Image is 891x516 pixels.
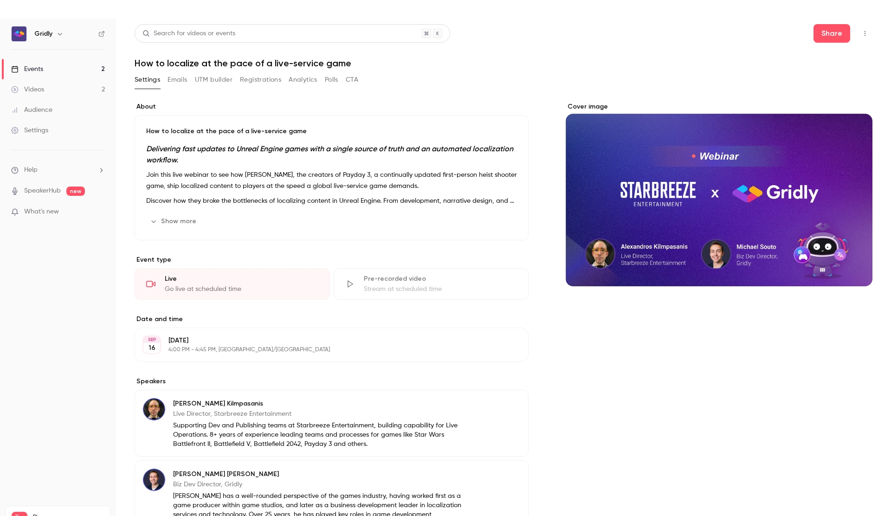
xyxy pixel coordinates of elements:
img: tab_domain_overview_orange.svg [25,54,32,61]
label: Cover image [566,102,872,111]
p: Live Director, Starbreeze Entertainment [173,409,468,419]
div: Go live at scheduled time [165,284,318,294]
img: website_grey.svg [15,24,22,32]
div: v 4.0.25 [26,15,45,22]
div: Pre-recorded video [364,274,517,284]
p: 4:00 PM - 4:45 PM, [GEOGRAPHIC_DATA]/[GEOGRAPHIC_DATA] [168,346,479,354]
p: 16 [148,343,155,353]
button: Registrations [240,72,281,87]
p: Supporting Dev and Publishing teams at Starbreeze Entertainment, building capability for Live Ope... [173,421,468,449]
button: Analytics [289,72,317,87]
p: Discover how they broke the bottlenecks of localizing content in Unreal Engine. From development,... [146,195,517,206]
button: Settings [135,72,160,87]
button: UTM builder [195,72,232,87]
img: tab_keywords_by_traffic_grey.svg [92,54,100,61]
span: new [66,187,85,196]
button: CTA [346,72,358,87]
p: How to localize at the pace of a live-service game [146,127,517,136]
h6: Gridly [34,29,52,39]
div: Domain: [DOMAIN_NAME] [24,24,102,32]
p: [PERSON_NAME] [PERSON_NAME] [173,470,468,479]
div: Videos [11,85,44,94]
img: logo_orange.svg [15,15,22,22]
div: Domain Overview [35,55,83,61]
em: Delivering fast updates to Unreal Engine games with a single source of truth and an automated loc... [146,144,513,164]
p: Join this live webinar to see how [PERSON_NAME], the creators of Payday 3, a continually updated ... [146,169,517,192]
div: LiveGo live at scheduled time [135,268,330,300]
h1: How to localize at the pace of a live-service game [135,58,872,69]
button: Show more [146,214,202,229]
p: Event type [135,255,529,264]
div: Settings [11,126,48,135]
button: Share [814,24,850,43]
img: Gridly [12,26,26,41]
span: What's new [24,207,59,217]
div: Alexandros Kilmpasanis[PERSON_NAME] KilmpasanisLive Director, Starbreeze EntertainmentSupporting ... [135,390,529,457]
p: [DATE] [168,336,479,345]
p: [PERSON_NAME] Kilmpasanis [173,399,468,408]
label: Date and time [135,315,529,324]
div: Live [165,274,318,284]
section: Cover image [566,102,872,286]
div: SEP [143,336,160,343]
div: Keywords by Traffic [103,55,156,61]
div: Audience [11,105,52,115]
div: Events [11,64,43,74]
div: Pre-recorded videoStream at scheduled time [334,268,529,300]
button: Polls [325,72,338,87]
label: About [135,102,529,111]
img: Michael Souto [143,469,165,491]
img: Alexandros Kilmpasanis [143,398,165,420]
li: help-dropdown-opener [11,165,105,175]
p: Biz Dev Director, Gridly [173,480,468,489]
div: Stream at scheduled time [364,284,517,294]
label: Speakers [135,377,529,386]
div: Search for videos or events [142,29,235,39]
a: SpeakerHub [24,186,61,196]
span: Help [24,165,38,175]
button: Emails [168,72,187,87]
